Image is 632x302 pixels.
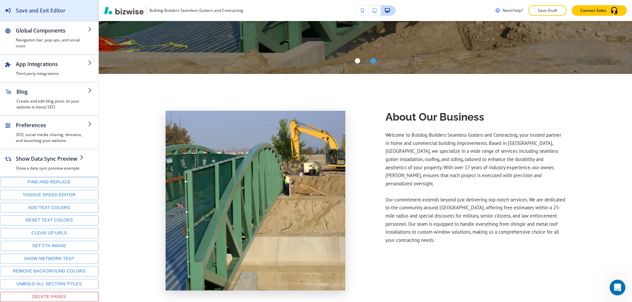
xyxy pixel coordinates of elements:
[385,111,566,123] h2: About Our Business
[16,37,88,49] h4: Navigation bar, pop-ups, and social icons
[503,8,523,13] h3: Need help?
[16,98,88,110] h4: Create and edit blog posts on your website to boost SEO
[537,8,558,13] p: Save Draft
[16,165,80,171] h4: Show a data sync preview example
[149,8,243,13] h3: Bulldog Builders Seamless Gutters and Contracting
[610,280,625,295] iframe: Intercom live chat
[16,132,88,144] h4: SEO, social media sharing, domains, and launching your website.
[16,60,88,68] h2: App Integrations
[572,5,627,16] button: Contact Sales
[350,53,365,69] div: Navigates to hero photo 1
[16,88,88,96] h2: Blog
[16,7,66,14] h2: Save and Exit Editor
[16,71,88,77] h4: Third party integrations
[365,53,381,69] div: Navigates to hero photo 2
[16,27,88,35] h2: Global Components
[385,131,566,188] p: Welcome to Bulldog Builders Seamless Gutters and Contracting, your trusted partner in home and co...
[104,6,243,15] button: Bulldog Builders Seamless Gutters and Contracting
[580,8,606,13] p: Contact Sales
[16,155,80,163] h2: Show Data Sync Preview
[528,5,566,16] button: Save Draft
[166,111,346,290] img: About Our Business
[16,121,88,129] h2: Preferences
[104,7,144,14] img: Bizwise Logo
[385,196,566,244] p: Our commitment extends beyond just delivering top-notch services. We are dedicated to the communi...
